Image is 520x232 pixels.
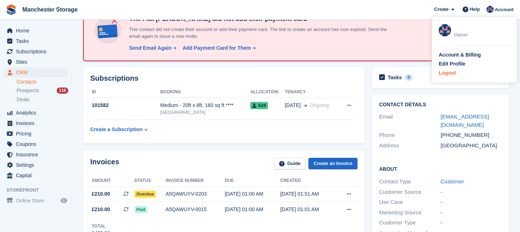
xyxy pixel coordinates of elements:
th: Tenancy [285,86,339,98]
div: Logout [439,69,456,77]
div: Use Case [379,198,441,206]
th: Booking [160,86,250,98]
th: Created [280,175,336,187]
div: 101582 [90,102,160,109]
span: Coupons [16,139,59,149]
a: Edit Profile [439,60,510,68]
span: Analytics [16,108,59,118]
div: Total [92,223,110,229]
div: Customer Source [379,188,441,196]
div: Create a Subscription [90,126,143,133]
div: - [441,219,502,227]
div: - [441,209,502,217]
th: Invoice number [166,175,225,187]
span: Storefront [6,187,72,194]
div: Contact Type [379,178,441,186]
a: menu [4,150,68,160]
a: menu [4,57,68,67]
div: [PHONE_NUMBER] [441,131,502,139]
div: Medium - 20ft x 8ft, 160 sq ft **** [160,102,250,109]
a: Account & Billing [439,51,510,59]
div: Marketing Source [379,209,441,217]
div: Account & Billing [439,51,481,59]
span: Invoices [16,118,59,128]
span: Create [434,6,448,13]
span: Settings [16,160,59,170]
span: Paid [134,206,148,213]
a: menu [4,118,68,128]
a: Add Payment Card for Them [180,44,256,52]
a: Guide [274,158,306,170]
a: menu [4,46,68,57]
span: Prospects [17,87,39,94]
span: Ongoing [310,102,329,108]
span: Deals [17,96,30,103]
h2: Invoices [90,158,119,170]
a: Contacts [17,79,68,85]
span: Tasks [16,36,59,46]
span: Pricing [16,129,59,139]
div: - [441,198,502,206]
div: - [441,188,502,196]
div: [GEOGRAPHIC_DATA] [160,109,250,116]
a: menu [4,36,68,46]
th: ID [90,86,160,98]
a: menu [4,26,68,36]
th: Due [225,175,280,187]
div: [DATE] 01:00 AM [225,190,280,198]
span: Overdue [134,191,156,198]
div: Email [379,113,441,129]
div: A5QAWUYV-0015 [166,206,225,213]
div: 0 [405,74,413,81]
a: menu [4,196,68,206]
a: Manchester Storage [19,4,81,15]
a: menu [4,160,68,170]
div: Send Email Again [129,44,172,52]
div: A5QAWUYV-0203 [166,190,225,198]
span: Subscriptions [16,46,59,57]
span: Help [470,6,480,13]
span: Insurance [16,150,59,160]
img: no-card-linked-e7822e413c904bf8b177c4d89f31251c4716f9871600ec3ca5bfc59e148c83f4.svg [92,15,123,45]
div: Address [379,142,441,150]
a: Deals [17,96,68,103]
a: menu [4,67,68,77]
div: Add Payment Card for Them [183,44,251,52]
div: Phone [379,131,441,139]
a: menu [4,129,68,139]
span: £210.00 [92,190,110,198]
div: [DATE] 01:51 AM [280,190,336,198]
div: [DATE] 01:00 AM [225,206,280,213]
a: Prospects 116 [17,87,68,94]
div: [DATE] 01:01 AM [280,206,336,213]
a: Create a Subscription [90,123,147,136]
div: Owner [454,31,510,39]
span: Home [16,26,59,36]
h2: Tasks [388,74,402,81]
span: [DATE] [285,102,301,109]
span: Online Store [16,196,59,206]
a: Preview store [60,196,68,205]
th: Allocation [250,86,285,98]
div: Customer Type [379,219,441,227]
h2: Contact Details [379,102,502,108]
a: menu [4,139,68,149]
a: Create an Invoice [308,158,357,170]
div: 116 [57,88,68,94]
span: Sites [16,57,59,67]
a: Logout [439,69,510,77]
h2: Subscriptions [90,74,357,82]
p: This contact did not create their account or add their payment card. The link to create an accoun... [126,26,397,40]
a: Customer [441,178,464,184]
span: Account [495,6,513,13]
span: A24 [250,102,268,109]
span: Capital [16,170,59,180]
span: CRM [16,67,59,77]
span: £210.00 [92,206,110,213]
img: stora-icon-8386f47178a22dfd0bd8f6a31ec36ba5ce8667c1dd55bd0f319d3a0aa187defe.svg [6,4,17,15]
a: [EMAIL_ADDRESS][DOMAIN_NAME] [441,113,489,128]
th: Status [134,175,166,187]
a: menu [4,170,68,180]
div: Edit Profile [439,60,465,68]
a: menu [4,108,68,118]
